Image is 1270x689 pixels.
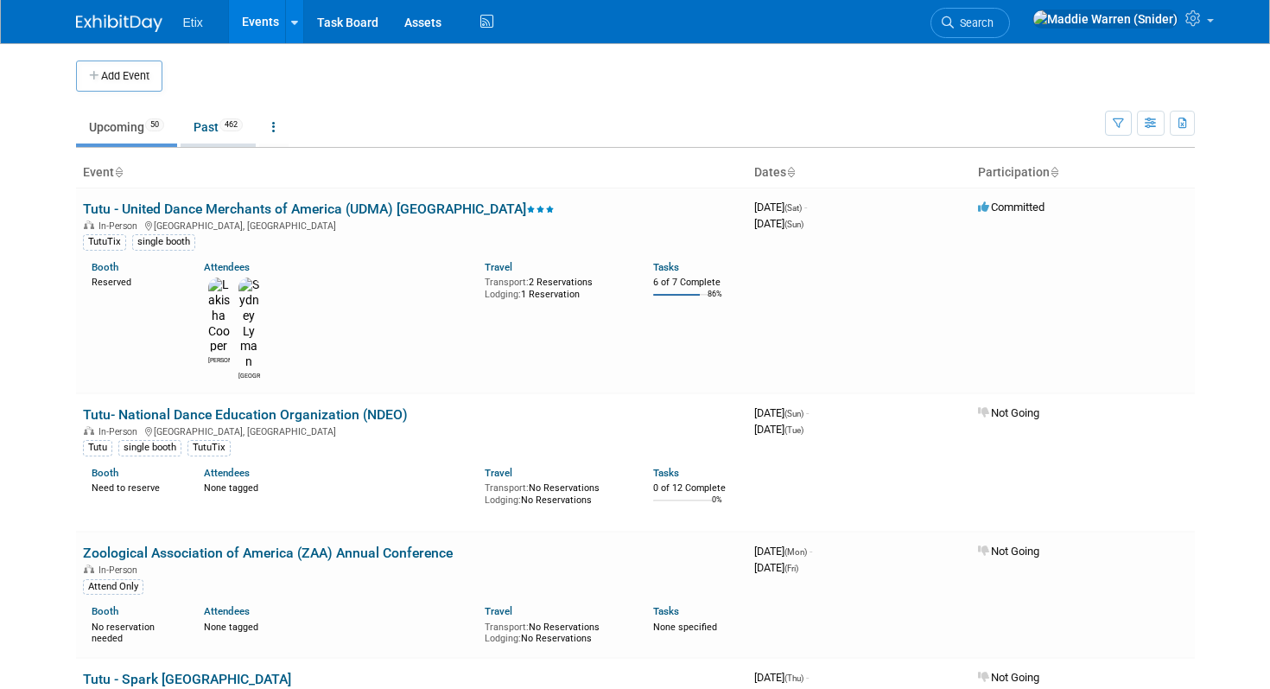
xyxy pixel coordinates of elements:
img: In-Person Event [84,426,94,435]
th: Participation [971,158,1195,188]
div: Need to reserve [92,479,178,494]
a: Past462 [181,111,256,144]
a: Travel [485,605,512,617]
a: Booth [92,261,118,273]
span: [DATE] [754,545,812,558]
a: Tutu - United Dance Merchants of America (UDMA) [GEOGRAPHIC_DATA] [83,201,555,217]
span: In-Person [98,565,143,576]
div: Reserved [92,273,178,289]
span: [DATE] [754,201,807,214]
span: [DATE] [754,561,798,574]
td: 86% [708,290,722,313]
div: [GEOGRAPHIC_DATA], [GEOGRAPHIC_DATA] [83,424,740,437]
a: Booth [92,467,118,479]
a: Tasks [653,261,679,273]
a: Travel [485,467,512,479]
span: Lodging: [485,494,521,506]
span: - [810,545,812,558]
div: [GEOGRAPHIC_DATA], [GEOGRAPHIC_DATA] [83,218,740,232]
div: None tagged [204,479,472,494]
td: 0% [712,495,722,519]
a: Attendees [204,261,250,273]
button: Add Event [76,61,162,92]
div: TutuTix [187,440,231,456]
span: (Sat) [784,203,802,213]
div: single booth [118,440,181,456]
div: No reservation needed [92,618,178,645]
span: Transport: [485,482,529,494]
a: Tasks [653,467,679,479]
th: Dates [747,158,971,188]
a: Zoological Association of America (ZAA) Annual Conference [83,545,453,561]
a: Attendees [204,467,250,479]
th: Event [76,158,747,188]
a: Booth [92,605,118,617]
span: Transport: [485,277,529,288]
div: No Reservations No Reservations [485,618,627,645]
div: 0 of 12 Complete [653,482,740,494]
span: 462 [219,118,243,131]
span: (Sun) [784,220,803,229]
span: Not Going [978,545,1039,558]
span: [DATE] [754,406,809,419]
span: Committed [978,201,1045,214]
a: Upcoming50 [76,111,177,144]
span: Search [954,16,994,29]
a: Sort by Participation Type [1050,165,1058,179]
div: single booth [132,234,195,250]
span: Etix [183,16,203,29]
span: Transport: [485,622,529,633]
div: Sydney Lyman [238,370,260,380]
img: In-Person Event [84,220,94,229]
div: No Reservations No Reservations [485,479,627,506]
span: Lodging: [485,289,521,300]
span: (Mon) [784,547,807,557]
div: None tagged [204,618,472,634]
a: Sort by Start Date [786,165,795,179]
img: Sydney Lyman [238,278,260,370]
div: Attend Only [83,579,143,595]
span: 50 [145,118,164,131]
div: TutuTix [83,234,126,250]
span: (Thu) [784,673,803,683]
span: - [804,201,807,214]
span: Lodging: [485,633,521,644]
span: [DATE] [754,671,809,684]
span: - [806,406,809,419]
img: ExhibitDay [76,15,162,32]
img: Maddie Warren (Snider) [1032,10,1178,29]
a: Tutu - Spark [GEOGRAPHIC_DATA] [83,671,291,687]
span: Not Going [978,671,1039,684]
span: None specified [653,622,717,633]
div: 6 of 7 Complete [653,277,740,289]
div: Lakisha Cooper [208,354,230,365]
a: Tasks [653,605,679,617]
a: Travel [485,261,512,273]
span: [DATE] [754,423,803,436]
span: (Sun) [784,409,803,418]
span: In-Person [98,426,143,437]
span: In-Person [98,220,143,232]
a: Search [930,8,1010,38]
a: Tutu- National Dance Education Organization (NDEO) [83,406,408,423]
span: (Fri) [784,564,798,573]
div: 2 Reservations 1 Reservation [485,273,627,300]
span: Not Going [978,406,1039,419]
img: Lakisha Cooper [208,278,230,354]
div: Tutu [83,440,112,456]
span: (Tue) [784,425,803,435]
span: - [806,671,809,684]
a: Attendees [204,605,250,617]
img: In-Person Event [84,565,94,573]
span: [DATE] [754,217,803,230]
a: Sort by Event Name [114,165,123,179]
